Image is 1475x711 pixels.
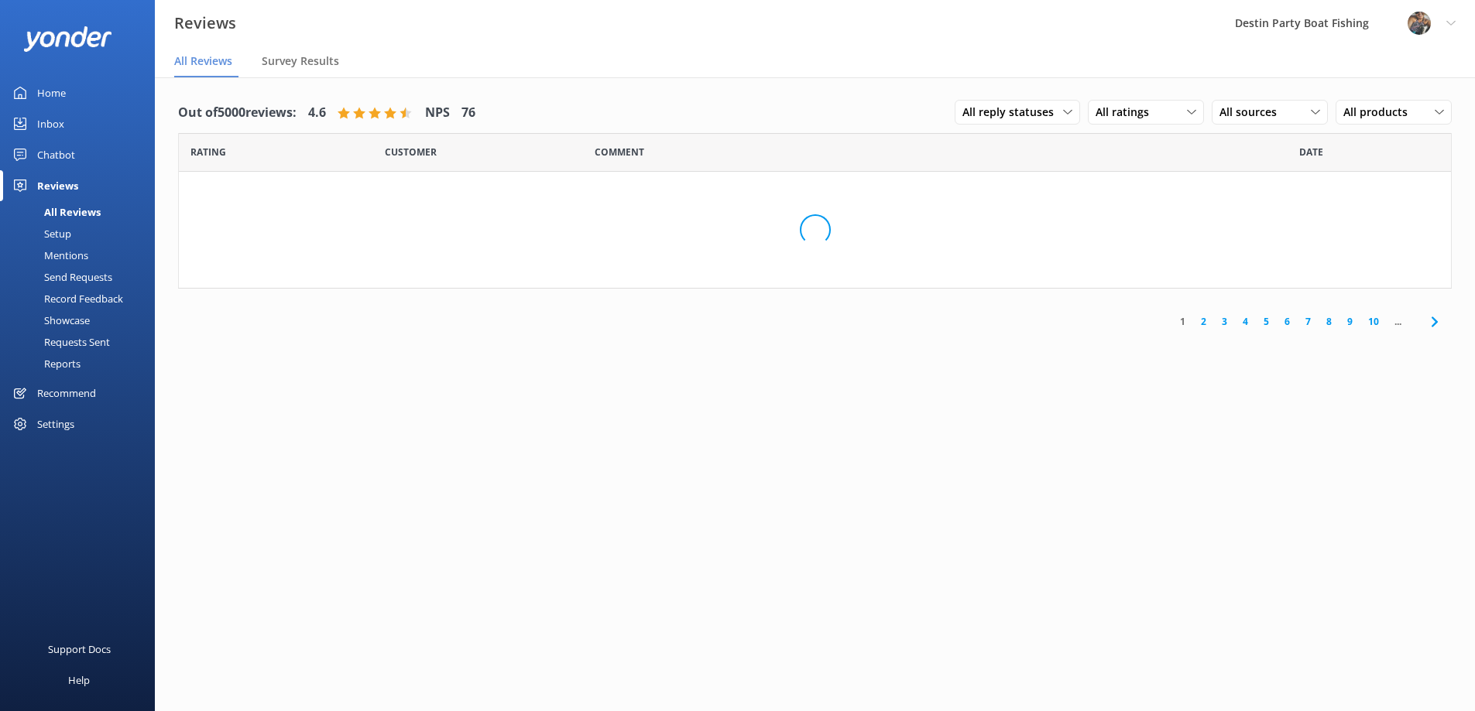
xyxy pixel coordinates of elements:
[37,108,64,139] div: Inbox
[595,145,644,159] span: Question
[425,103,450,123] h4: NPS
[9,266,155,288] a: Send Requests
[1340,314,1360,329] a: 9
[262,53,339,69] span: Survey Results
[1214,314,1235,329] a: 3
[9,288,155,309] a: Record Feedback
[37,170,78,201] div: Reviews
[461,103,475,123] h4: 76
[37,378,96,408] div: Recommend
[174,11,236,36] h3: Reviews
[962,104,1063,121] span: All reply statuses
[9,309,155,331] a: Showcase
[9,201,101,223] div: All Reviews
[9,353,81,374] div: Reports
[178,103,297,123] h4: Out of 5000 reviews:
[1387,314,1409,329] span: ...
[48,634,111,665] div: Support Docs
[1193,314,1214,329] a: 2
[1319,314,1340,329] a: 8
[9,223,155,244] a: Setup
[9,266,112,288] div: Send Requests
[1299,145,1323,159] span: Date
[9,309,90,331] div: Showcase
[9,331,110,353] div: Requests Sent
[308,103,326,123] h4: 4.6
[9,244,88,266] div: Mentions
[37,408,74,439] div: Settings
[9,244,155,266] a: Mentions
[9,201,155,223] a: All Reviews
[68,665,90,696] div: Help
[1408,12,1431,35] img: 250-1666038197.jpg
[23,26,112,52] img: yonder-white-logo.png
[1235,314,1256,329] a: 4
[9,353,155,374] a: Reports
[1219,104,1286,121] span: All sources
[1343,104,1417,121] span: All products
[1360,314,1387,329] a: 10
[1096,104,1158,121] span: All ratings
[190,145,226,159] span: Date
[1298,314,1319,329] a: 7
[9,331,155,353] a: Requests Sent
[1172,314,1193,329] a: 1
[9,223,71,244] div: Setup
[37,139,75,170] div: Chatbot
[1277,314,1298,329] a: 6
[37,77,66,108] div: Home
[1256,314,1277,329] a: 5
[9,288,123,309] div: Record Feedback
[174,53,232,69] span: All Reviews
[385,145,437,159] span: Date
